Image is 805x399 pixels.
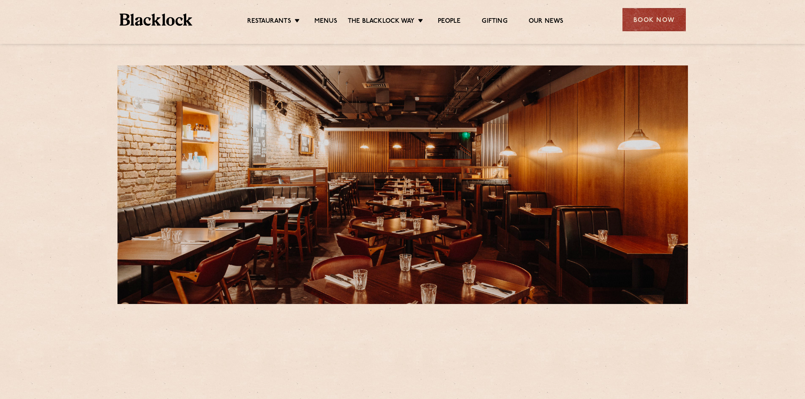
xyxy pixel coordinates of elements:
[529,17,564,27] a: Our News
[314,17,337,27] a: Menus
[120,14,193,26] img: BL_Textured_Logo-footer-cropped.svg
[438,17,461,27] a: People
[482,17,507,27] a: Gifting
[622,8,686,31] div: Book Now
[247,17,291,27] a: Restaurants
[348,17,415,27] a: The Blacklock Way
